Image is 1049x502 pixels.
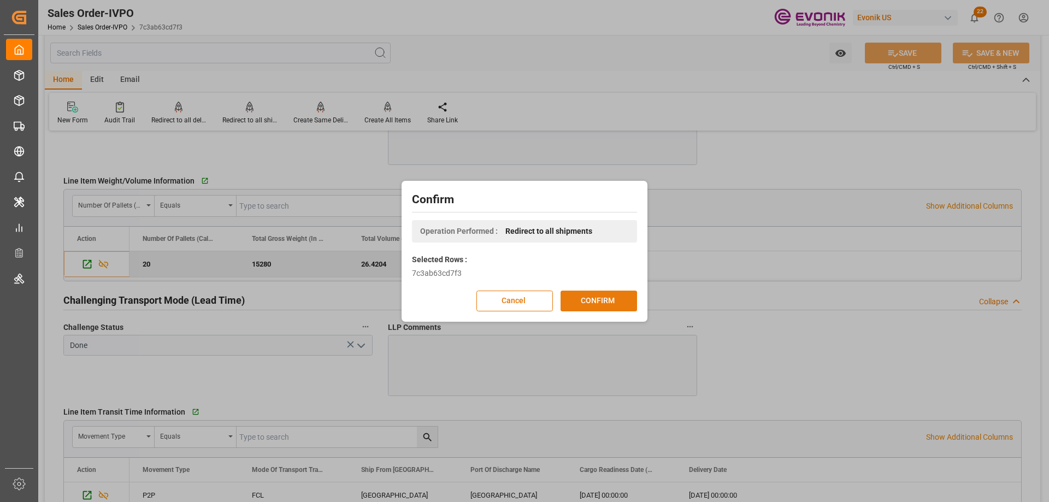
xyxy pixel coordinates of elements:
span: Operation Performed : [420,226,498,237]
label: Selected Rows : [412,254,467,265]
div: 7c3ab63cd7f3 [412,268,637,279]
button: Cancel [476,291,553,311]
h2: Confirm [412,191,637,209]
span: Redirect to all shipments [505,226,592,237]
button: CONFIRM [561,291,637,311]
